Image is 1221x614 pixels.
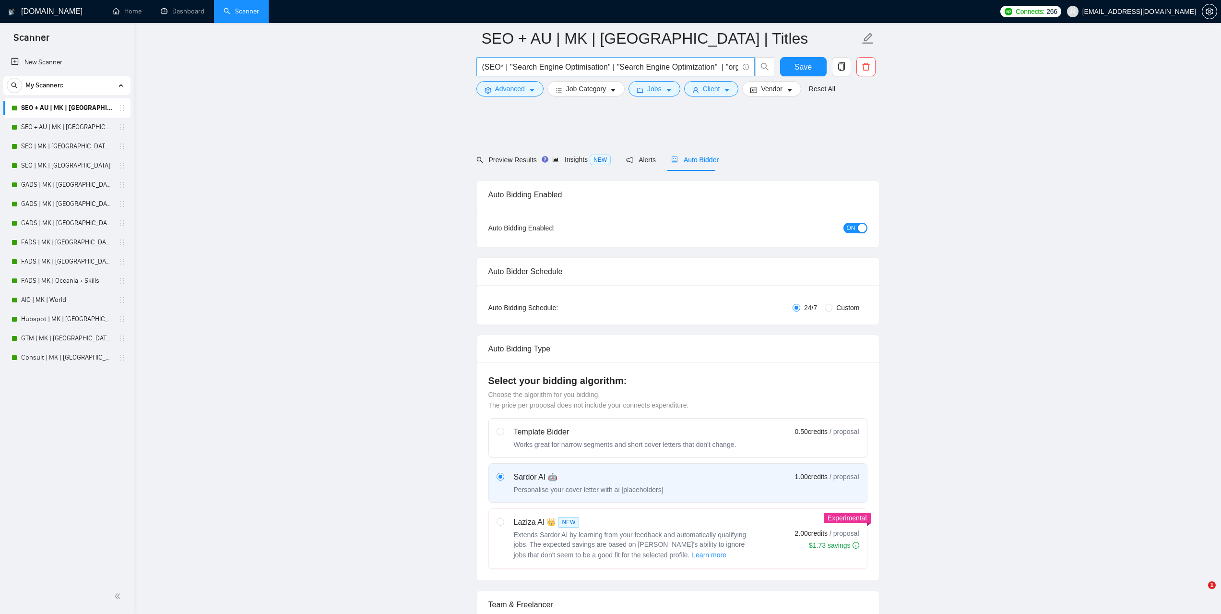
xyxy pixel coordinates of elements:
[684,81,739,96] button: userClientcaret-down
[488,223,615,233] div: Auto Bidding Enabled:
[21,329,112,348] a: GTM | MK | [GEOGRAPHIC_DATA] + Skills
[862,32,874,45] span: edit
[780,57,827,76] button: Save
[786,86,793,94] span: caret-down
[761,84,782,94] span: Vendor
[671,157,678,163] span: robot
[118,335,126,342] span: holder
[113,7,142,15] a: homeHome
[742,81,801,96] button: idcardVendorcaret-down
[832,302,863,313] span: Custom
[1016,6,1044,17] span: Connects:
[514,517,754,528] div: Laziza AI
[21,194,112,214] a: GADS | MK | [GEOGRAPHIC_DATA]
[832,57,851,76] button: copy
[692,550,726,560] span: Learn more
[830,529,859,538] span: / proposal
[647,84,662,94] span: Jobs
[476,81,544,96] button: settingAdvancedcaret-down
[755,57,774,76] button: search
[3,53,130,72] li: New Scanner
[485,86,491,94] span: setting
[514,471,664,483] div: Sardor AI 🤖
[482,61,738,73] input: Search Freelance Jobs...
[488,181,867,208] div: Auto Bidding Enabled
[691,549,727,561] button: Laziza AI NEWExtends Sardor AI by learning from your feedback and automatically qualifying jobs. ...
[118,354,126,361] span: holder
[21,290,112,310] a: AIO | MK | World
[856,57,876,76] button: delete
[118,200,126,208] span: holder
[118,277,126,285] span: holder
[118,104,126,112] span: holder
[1188,581,1211,604] iframe: Intercom live chat
[590,155,611,165] span: NEW
[723,86,730,94] span: caret-down
[488,302,615,313] div: Auto Bidding Schedule:
[529,86,535,94] span: caret-down
[795,471,828,482] span: 1.00 credits
[21,233,112,252] a: FADS | MK | [GEOGRAPHIC_DATA] | Titles
[476,157,483,163] span: search
[830,427,859,436] span: / proposal
[514,485,664,494] div: Personalise your cover letter with ai [placeholders]
[488,374,867,387] h4: Select your bidding algorithm:
[626,156,656,164] span: Alerts
[21,175,112,194] a: GADS | MK | [GEOGRAPHIC_DATA] | Titles
[1046,6,1057,17] span: 266
[118,123,126,131] span: holder
[495,84,525,94] span: Advanced
[541,155,549,164] div: Tooltip anchor
[1202,4,1217,19] button: setting
[809,84,835,94] a: Reset All
[21,252,112,271] a: FADS | MK | [GEOGRAPHIC_DATA]
[482,26,860,50] input: Scanner name...
[828,514,867,522] span: Experimental
[703,84,720,94] span: Client
[1208,581,1216,589] span: 1
[224,7,259,15] a: searchScanner
[853,542,859,549] span: info-circle
[552,156,559,163] span: area-chart
[756,62,774,71] span: search
[21,310,112,329] a: Hubspot | MK | [GEOGRAPHIC_DATA] | + Skills
[25,76,63,95] span: My Scanners
[118,258,126,265] span: holder
[830,472,859,482] span: / proposal
[21,271,112,290] a: FADS | MK | Oceania + Skills
[800,302,821,313] span: 24/7
[7,78,22,93] button: search
[21,118,112,137] a: SEO + AU | MK | [GEOGRAPHIC_DATA]
[118,239,126,246] span: holder
[514,440,736,449] div: Works great for narrow segments and short cover letters that don't change.
[514,531,747,559] span: Extends Sardor AI by learning from your feedback and automatically qualifying jobs. The expected ...
[3,76,130,367] li: My Scanners
[6,31,57,51] span: Scanner
[832,62,851,71] span: copy
[21,214,112,233] a: GADS | MK | [GEOGRAPHIC_DATA] + Skills
[546,517,556,528] span: 👑
[665,86,672,94] span: caret-down
[488,335,867,362] div: Auto Bidding Type
[795,426,828,437] span: 0.50 credits
[847,223,855,233] span: ON
[118,315,126,323] span: holder
[1202,8,1217,15] a: setting
[750,86,757,94] span: idcard
[692,86,699,94] span: user
[628,81,680,96] button: folderJobscaret-down
[21,156,112,175] a: SEO | MK | [GEOGRAPHIC_DATA]
[794,61,812,73] span: Save
[7,82,22,89] span: search
[11,53,123,72] a: New Scanner
[21,348,112,367] a: Consult | MK | [GEOGRAPHIC_DATA]
[547,81,625,96] button: barsJob Categorycaret-down
[161,7,204,15] a: dashboardDashboard
[795,528,828,539] span: 2.00 credits
[809,541,859,550] div: $1.73 savings
[637,86,643,94] span: folder
[552,156,611,163] span: Insights
[610,86,616,94] span: caret-down
[114,591,124,601] span: double-left
[626,157,633,163] span: notification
